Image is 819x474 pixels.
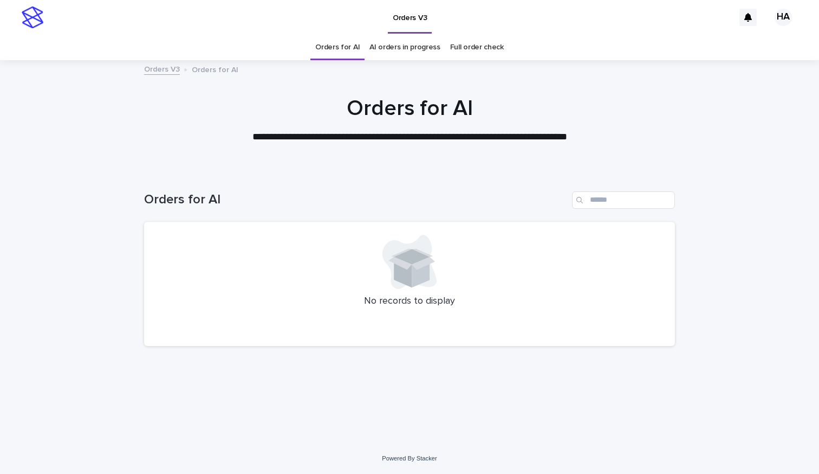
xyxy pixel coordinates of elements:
[450,35,504,60] a: Full order check
[144,192,568,208] h1: Orders for AI
[369,35,440,60] a: AI orders in progress
[22,7,43,28] img: stacker-logo-s-only.png
[192,63,238,75] p: Orders for AI
[775,9,792,26] div: HA
[382,455,437,462] a: Powered By Stacker
[315,35,360,60] a: Orders for AI
[144,62,180,75] a: Orders V3
[157,296,662,308] p: No records to display
[572,191,675,209] input: Search
[144,95,675,121] h1: Orders for AI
